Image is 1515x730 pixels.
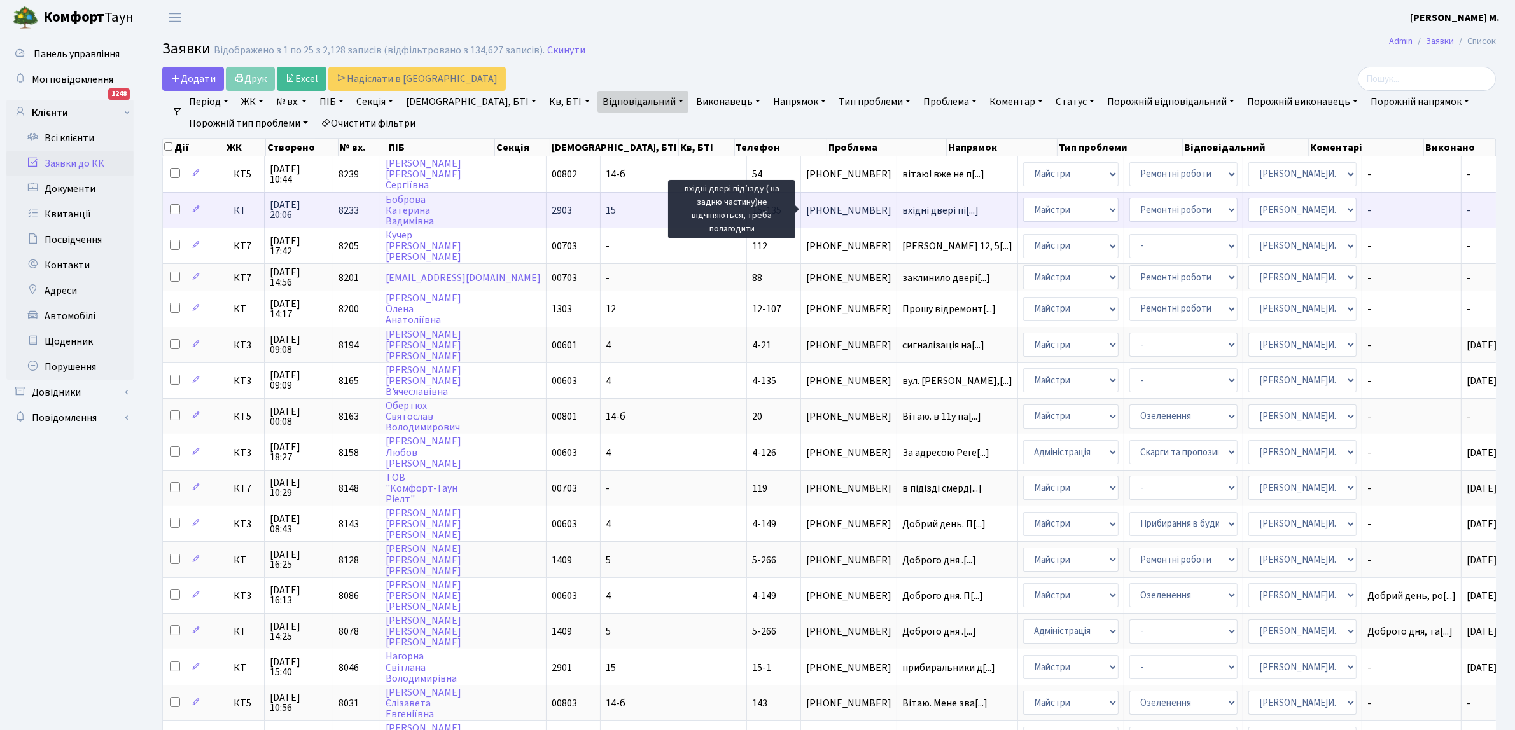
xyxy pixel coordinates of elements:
a: [PERSON_NAME]ЄлізаветаЕвгеніївна [386,685,461,721]
th: Проблема [827,139,947,156]
span: 00603 [552,374,577,388]
span: КТ7 [234,483,259,493]
span: [DATE] 14:17 [270,299,328,319]
span: [DATE] 20:06 [270,200,328,220]
a: [PERSON_NAME][PERSON_NAME][PERSON_NAME] [386,614,461,649]
th: Напрямок [947,139,1058,156]
a: Мої повідомлення1248 [6,67,134,92]
span: 14-б [606,167,625,181]
span: КТ5 [234,169,259,179]
span: 8031 [339,696,359,710]
a: Адреси [6,278,134,303]
span: 00601 [552,338,577,352]
span: [DATE] [1467,338,1497,352]
span: [PERSON_NAME] 12, 5[...] [902,239,1012,253]
span: 5 [606,624,611,638]
span: 20 [752,410,762,424]
span: 2901 [552,661,572,675]
a: Відповідальний [597,91,688,113]
span: 15 [606,203,616,217]
span: - [606,481,610,495]
span: 15 [606,661,616,675]
span: [DATE] 17:42 [270,236,328,256]
span: - [1367,448,1456,458]
li: Список [1454,34,1496,48]
span: [DATE] 10:56 [270,692,328,713]
a: [PERSON_NAME] М. [1410,10,1500,25]
a: Посвідчення [6,227,134,252]
th: [DEMOGRAPHIC_DATA], БТІ [550,139,679,156]
span: КТ [234,626,259,637]
a: Статус [1051,91,1100,113]
span: Вітаю. Мене зва[...] [902,696,988,710]
span: 8165 [339,374,359,388]
span: КТ [234,304,259,314]
span: 4-21 [752,338,771,352]
span: [DATE] 09:09 [270,370,328,390]
span: 00803 [552,696,577,710]
a: № вх. [271,91,312,113]
span: [PHONE_NUMBER] [806,519,891,529]
span: 00703 [552,481,577,495]
span: - [1467,167,1470,181]
span: 4 [606,589,611,603]
span: [DATE] 14:25 [270,621,328,642]
a: Клієнти [6,100,134,125]
span: прибиральники д[...] [902,661,995,675]
span: Панель управління [34,47,120,61]
span: [PHONE_NUMBER] [806,169,891,179]
span: [DATE] 10:29 [270,478,328,498]
span: [DATE] 16:25 [270,549,328,570]
span: 54 [752,167,762,181]
span: 8200 [339,302,359,316]
b: Комфорт [43,7,104,27]
span: 4 [606,517,611,531]
a: Щоденник [6,329,134,354]
span: [PHONE_NUMBER] [806,205,891,216]
a: Коментар [984,91,1048,113]
span: [DATE] 00:08 [270,406,328,427]
span: КТ3 [234,376,259,386]
span: 88 [752,271,762,285]
span: - [606,239,610,253]
span: За адресою Реге[...] [902,446,989,460]
div: 1248 [108,88,130,100]
span: Доброго дня. П[...] [902,589,983,603]
span: 12-107 [752,302,781,316]
span: 1409 [552,624,572,638]
span: вул. [PERSON_NAME],[...] [902,374,1012,388]
span: 4-149 [752,589,776,603]
div: вхідні двері підʼїзду ( на задню частину)не відчіняються, треба полагодити [668,180,795,238]
input: Пошук... [1358,67,1496,91]
span: [DATE] [1467,553,1497,567]
span: [PHONE_NUMBER] [806,376,891,386]
th: ПІБ [387,139,494,156]
span: 8128 [339,553,359,567]
span: [DATE] 14:56 [270,267,328,287]
a: [PERSON_NAME][PERSON_NAME]В'ячеславівна [386,363,461,399]
span: 12 [606,302,616,316]
span: КТ [234,205,259,216]
span: 4-149 [752,517,776,531]
span: 4-135 [752,374,776,388]
span: 00603 [552,446,577,460]
span: [DATE] 09:08 [270,334,328,355]
a: [PERSON_NAME][PERSON_NAME][PERSON_NAME] [386,578,461,614]
span: [PHONE_NUMBER] [806,663,891,673]
span: 8078 [339,624,359,638]
span: - [1467,271,1470,285]
span: Заявки [162,38,211,60]
span: [DATE] [1467,661,1497,675]
span: КТ [234,555,259,565]
span: [DATE] 15:40 [270,657,328,677]
span: [DATE] [1467,589,1497,603]
span: 8086 [339,589,359,603]
span: КТ3 [234,519,259,529]
th: Дії [163,139,225,156]
span: [DATE] 18:27 [270,442,328,462]
span: 5 [606,553,611,567]
span: КТ3 [234,591,259,601]
span: - [606,271,610,285]
span: 1303 [552,302,572,316]
span: 8239 [339,167,359,181]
